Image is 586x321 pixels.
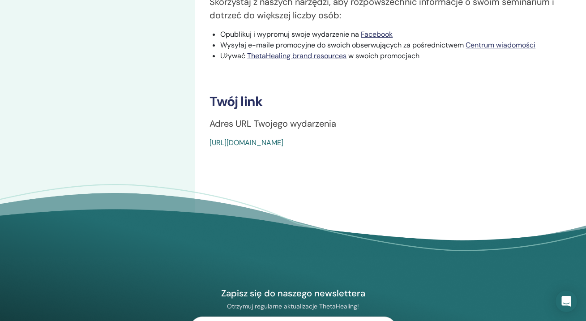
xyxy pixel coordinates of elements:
[220,40,572,51] li: Wysyłaj e-maile promocyjne do swoich obserwujących za pośrednictwem
[361,30,393,39] a: Facebook
[247,51,346,60] a: ThetaHealing brand resources
[556,291,577,312] div: Open Intercom Messenger
[190,287,397,299] h4: Zapisz się do naszego newslettera
[466,40,535,50] a: Centrum wiadomości
[220,29,572,40] li: Opublikuj i wypromuj swoje wydarzenie na
[210,117,572,130] p: Adres URL Twojego wydarzenia
[210,94,572,110] h3: Twój link
[210,138,283,147] a: [URL][DOMAIN_NAME]
[220,51,572,61] li: Używać w swoich promocjach
[190,302,397,310] p: Otrzymuj regularne aktualizacje ThetaHealing!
